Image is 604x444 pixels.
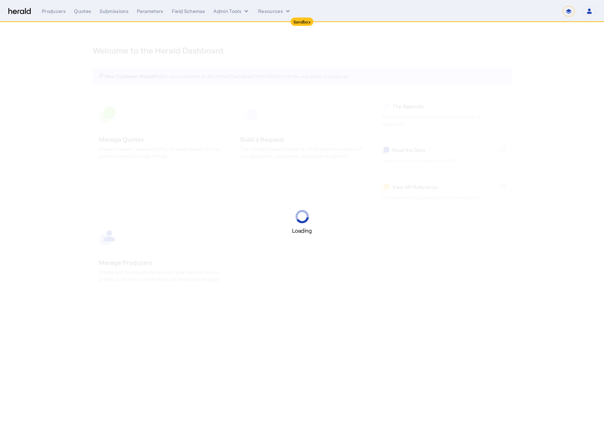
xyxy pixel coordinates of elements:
[8,8,31,15] img: Herald Logo
[172,8,205,15] div: Field Schemas
[100,8,129,15] div: Submissions
[137,8,163,15] div: Parameters
[74,8,91,15] div: Quotes
[258,8,291,15] button: Resources dropdown menu
[42,8,66,15] div: Producers
[291,17,313,26] div: Sandbox
[213,8,250,15] button: internal dropdown menu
